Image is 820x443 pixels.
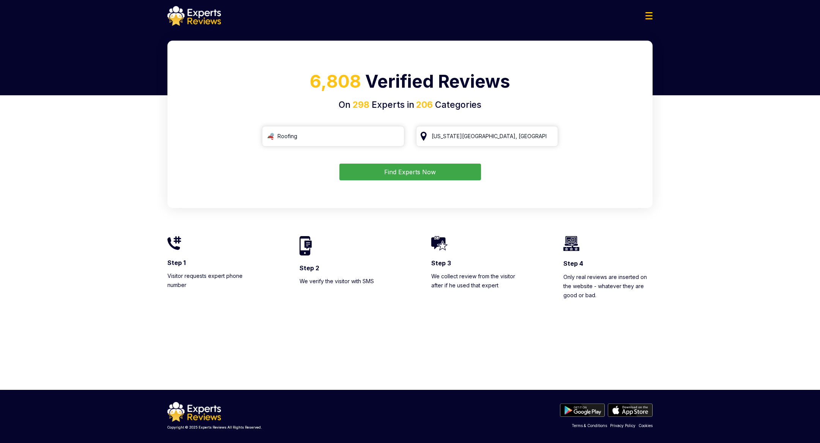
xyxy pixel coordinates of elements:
h3: Step 4 [563,259,653,268]
p: Only real reviews are inserted on the website - whatever they are good or bad. [563,273,653,300]
a: Privacy Policy [610,423,635,429]
img: homeIcon3 [431,236,448,251]
h3: Step 1 [167,259,257,267]
span: 298 [353,99,369,110]
p: Copyright © 2025 Experts Reviews All Rights Reserved. [167,425,262,430]
h3: Step 3 [431,259,521,267]
h1: Verified Reviews [177,68,643,98]
img: apple store btn [608,404,653,417]
input: Search Category [262,126,404,147]
img: Menu Icon [645,12,653,19]
button: Find Experts Now [339,164,481,180]
img: homeIcon4 [563,236,579,251]
p: Visitor requests expert phone number [167,271,257,290]
a: Terms & Conditions [572,423,607,429]
span: 6,808 [310,71,361,92]
img: logo [167,6,221,26]
img: homeIcon1 [167,236,181,250]
h3: Step 2 [300,264,389,272]
img: logo [167,402,221,422]
h4: On Experts in Categories [177,98,643,112]
a: Cookies [639,423,653,429]
p: We collect review from the visitor after if he used that expert [431,272,521,290]
img: play store btn [560,404,605,417]
span: 206 [414,99,433,110]
p: We verify the visitor with SMS [300,277,389,286]
img: homeIcon2 [300,236,312,255]
input: Your City [416,126,558,147]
